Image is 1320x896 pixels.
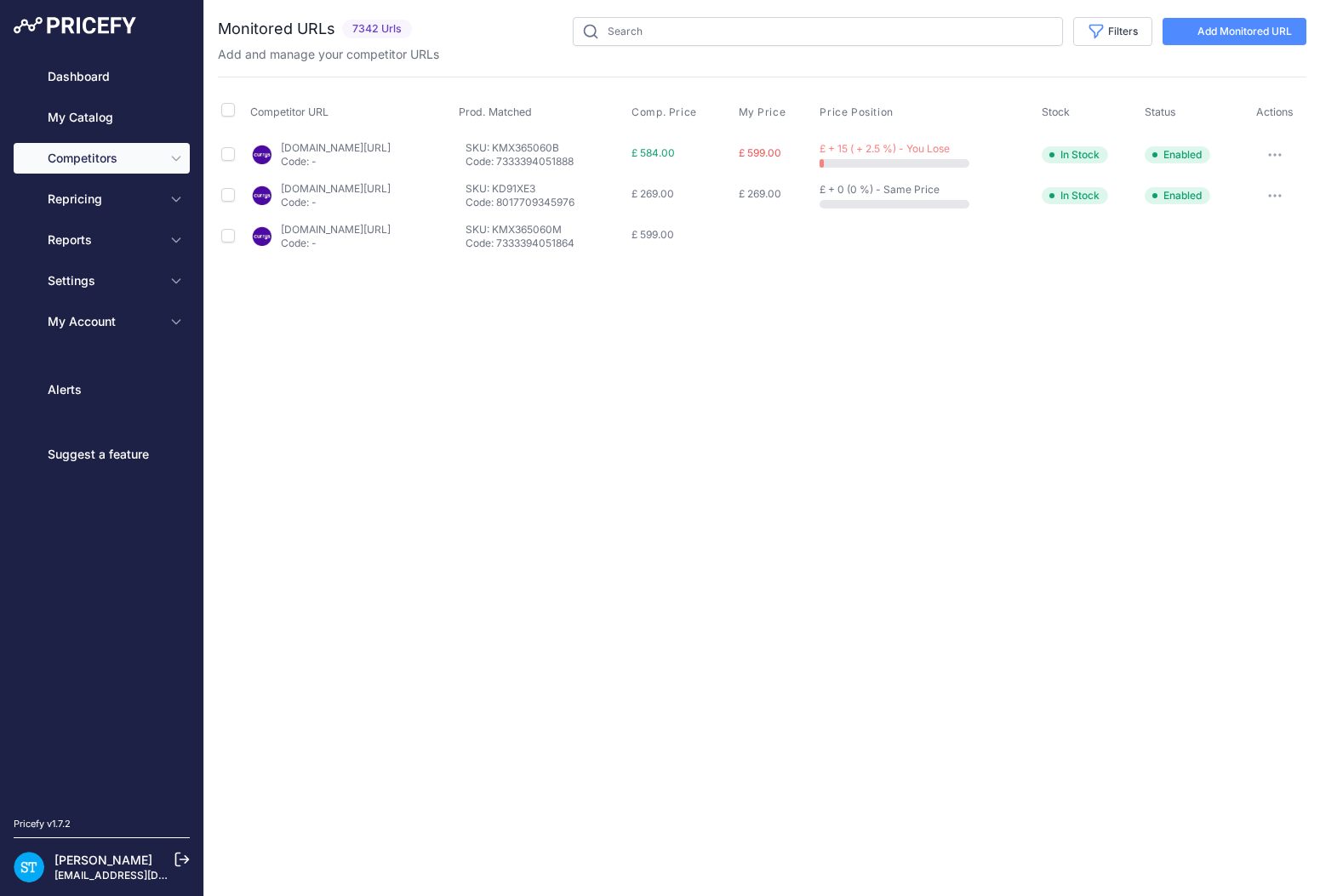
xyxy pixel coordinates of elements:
button: Competitors [14,143,190,174]
span: £ 269.00 [631,187,674,200]
span: Competitor URL [250,106,329,118]
div: Pricefy v1.7.2 [14,817,71,831]
span: £ 599.00 [631,228,674,241]
img: Pricefy Logo [14,17,136,34]
span: In Stock [1042,146,1108,163]
a: My Catalog [14,102,190,133]
a: Suggest a feature [14,439,190,470]
span: Enabled [1145,187,1210,204]
p: SKU: KMX365060B [466,141,626,155]
span: £ 269.00 [739,187,781,200]
input: Search [573,17,1063,46]
span: In Stock [1042,187,1108,204]
p: Code: - [281,196,391,209]
span: Competitors [48,150,159,167]
button: Reports [14,225,190,255]
button: My Account [14,306,190,337]
p: SKU: KMX365060M [466,223,626,237]
p: Code: 7333394051864 [466,237,626,250]
span: My Account [48,313,159,330]
p: Code: - [281,237,391,250]
span: £ + 0 (0 %) - Same Price [820,183,940,196]
button: My Price [739,106,790,119]
button: Repricing [14,184,190,214]
a: [EMAIL_ADDRESS][DOMAIN_NAME] [54,869,232,882]
span: Enabled [1145,146,1210,163]
span: 7342 Urls [342,20,412,39]
span: Status [1145,106,1176,118]
span: Reports [48,231,159,248]
button: Price Position [820,106,896,119]
a: Alerts [14,374,190,405]
button: Filters [1073,17,1152,46]
span: £ 584.00 [631,146,675,159]
h2: Monitored URLs [218,17,335,41]
a: [DOMAIN_NAME][URL] [281,182,391,195]
p: Code: 8017709345976 [466,196,626,209]
button: Settings [14,265,190,296]
a: [DOMAIN_NAME][URL] [281,223,391,236]
p: SKU: KD91XE3 [466,182,626,196]
span: £ 599.00 [739,146,781,159]
span: Prod. Matched [459,106,532,118]
p: Code: 7333394051888 [466,155,626,168]
span: My Price [739,106,786,119]
span: Actions [1256,106,1294,118]
span: Settings [48,272,159,289]
a: Add Monitored URL [1163,18,1306,45]
a: [PERSON_NAME] [54,853,152,867]
span: Repricing [48,191,159,208]
span: Price Position [820,106,893,119]
p: Code: - [281,155,391,168]
p: Add and manage your competitor URLs [218,46,439,63]
span: Comp. Price [631,106,697,119]
button: Comp. Price [631,106,700,119]
a: Dashboard [14,61,190,92]
span: Stock [1042,106,1070,118]
a: [DOMAIN_NAME][URL] [281,141,391,154]
nav: Sidebar [14,61,190,796]
span: £ + 15 ( + 2.5 %) - You Lose [820,142,950,155]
